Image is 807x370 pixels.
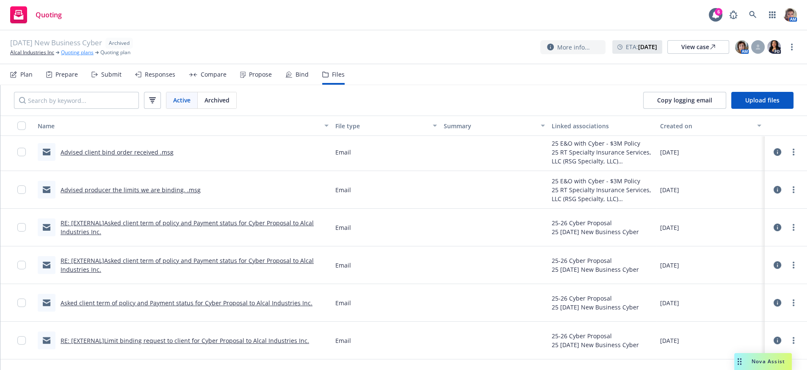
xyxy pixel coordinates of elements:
[557,43,590,52] span: More info...
[660,261,679,270] span: [DATE]
[788,335,799,345] a: more
[61,299,312,307] a: Asked client term of policy and Payment status for Cyber Proposal to Alcal Industries Inc.
[681,41,715,53] div: View case
[17,223,26,232] input: Toggle Row Selected
[552,227,639,236] div: 25 [DATE] New Business Cyber
[10,49,54,56] a: Alcal Industries Inc
[643,92,726,109] button: Copy logging email
[100,49,130,56] span: Quoting plan
[660,185,679,194] span: [DATE]
[657,96,712,104] span: Copy logging email
[296,71,309,78] div: Bind
[17,185,26,194] input: Toggle Row Selected
[552,139,653,148] div: 25 E&O with Cyber - $3M Policy
[735,40,749,54] img: photo
[734,353,792,370] button: Nova Assist
[552,331,639,340] div: 25-26 Cyber Proposal
[552,256,639,265] div: 25-26 Cyber Proposal
[332,71,345,78] div: Files
[17,298,26,307] input: Toggle Row Selected
[788,147,799,157] a: more
[17,121,26,130] input: Select all
[109,39,130,47] span: Archived
[38,121,319,130] div: Name
[540,40,605,54] button: More info...
[335,336,351,345] span: Email
[173,96,191,105] span: Active
[55,71,78,78] div: Prepare
[335,148,351,157] span: Email
[725,6,742,23] a: Report a Bug
[61,148,174,156] a: Advised client bind order received .msg
[667,40,729,54] a: View case
[36,11,62,18] span: Quoting
[17,261,26,269] input: Toggle Row Selected
[788,298,799,308] a: more
[552,218,639,227] div: 25-26 Cyber Proposal
[34,116,332,136] button: Name
[444,121,536,130] div: Summary
[734,353,745,370] div: Drag to move
[61,219,314,236] a: RE: [EXTERNAL]Asked client term of policy and Payment status for Cyber Proposal to Alcal Industri...
[660,336,679,345] span: [DATE]
[552,294,639,303] div: 25-26 Cyber Proposal
[626,42,657,51] span: ETA :
[61,49,94,56] a: Quoting plans
[7,3,65,27] a: Quoting
[17,148,26,156] input: Toggle Row Selected
[552,121,653,130] div: Linked associations
[752,358,785,365] span: Nova Assist
[745,96,779,104] span: Upload files
[205,96,229,105] span: Archived
[660,223,679,232] span: [DATE]
[335,261,351,270] span: Email
[332,116,440,136] button: File type
[552,148,653,166] div: 25 RT Specialty Insurance Services, LLC (RSG Specialty, LLC)
[744,6,761,23] a: Search
[638,43,657,51] strong: [DATE]
[548,116,656,136] button: Linked associations
[660,121,752,130] div: Created on
[14,92,139,109] input: Search by keyword...
[552,177,653,185] div: 25 E&O with Cyber - $3M Policy
[657,116,765,136] button: Created on
[767,40,781,54] img: photo
[61,257,314,273] a: RE: [EXTERNAL]Asked client term of policy and Payment status for Cyber Proposal to Alcal Industri...
[335,121,427,130] div: File type
[335,185,351,194] span: Email
[20,71,33,78] div: Plan
[788,185,799,195] a: more
[552,265,639,274] div: 25 [DATE] New Business Cyber
[201,71,227,78] div: Compare
[145,71,175,78] div: Responses
[101,71,122,78] div: Submit
[17,336,26,345] input: Toggle Row Selected
[764,6,781,23] a: Switch app
[660,148,679,157] span: [DATE]
[61,337,309,345] a: RE: [EXTERNAL]Limit binding request to client for Cyber Proposal to Alcal Industries Inc.
[787,42,797,52] a: more
[552,340,639,349] div: 25 [DATE] New Business Cyber
[249,71,272,78] div: Propose
[731,92,793,109] button: Upload files
[715,8,722,16] div: 6
[552,303,639,312] div: 25 [DATE] New Business Cyber
[788,260,799,270] a: more
[335,223,351,232] span: Email
[440,116,548,136] button: Summary
[660,298,679,307] span: [DATE]
[335,298,351,307] span: Email
[61,186,201,194] a: Advised producer the limits we are binding. .msg
[783,8,797,22] img: photo
[788,222,799,232] a: more
[552,185,653,203] div: 25 RT Specialty Insurance Services, LLC (RSG Specialty, LLC)
[10,38,102,49] span: [DATE] New Business Cyber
